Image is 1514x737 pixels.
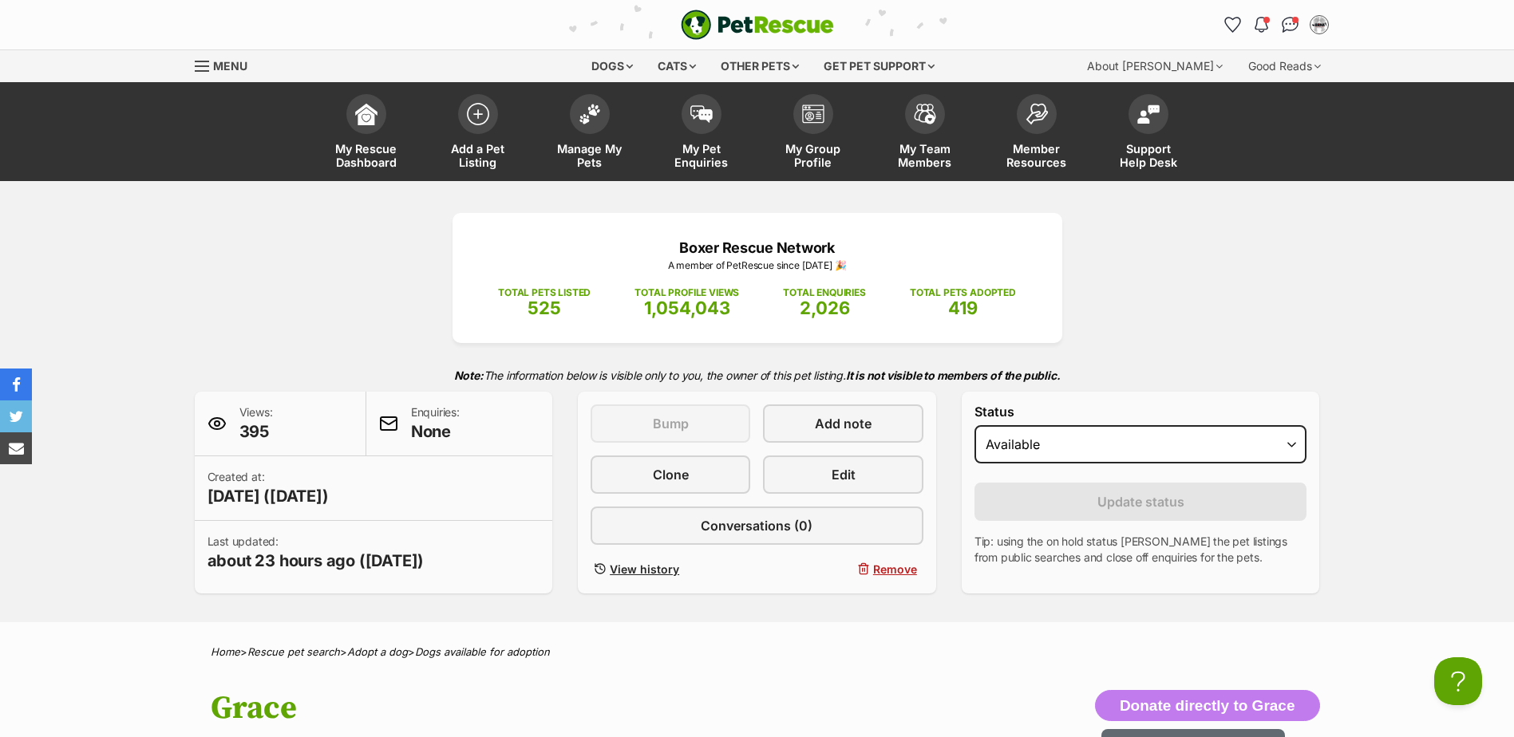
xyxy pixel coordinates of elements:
img: dashboard-icon-eb2f2d2d3e046f16d808141f083e7271f6b2e854fb5c12c21221c1fb7104beca.svg [355,103,378,125]
button: Update status [974,483,1307,521]
div: About [PERSON_NAME] [1076,50,1234,82]
span: Update status [1097,492,1184,511]
a: Adopt a dog [347,645,408,658]
p: Boxer Rescue Network [476,237,1038,258]
button: Remove [763,558,923,581]
span: Manage My Pets [554,142,626,169]
p: Tip: using the on hold status [PERSON_NAME] the pet listings from public searches and close off e... [974,534,1307,566]
span: My Group Profile [777,142,849,169]
button: Notifications [1249,12,1275,37]
span: My Team Members [889,142,961,169]
a: Manage My Pets [534,86,646,181]
a: Clone [591,455,750,494]
label: Status [974,404,1307,419]
p: Last updated: [208,534,425,572]
span: 419 [948,298,978,318]
span: Clone [653,465,689,484]
img: help-desk-icon-fdf02630f3aa405de69fd3d07c3f3aa587a6932b1a1747fa1d2bba05be0121f9.svg [1137,104,1160,124]
span: 525 [528,298,561,318]
a: Add a Pet Listing [422,86,534,181]
span: Remove [873,561,917,577]
img: notifications-46538b983faf8c2785f20acdc204bb7945ddae34d4c08c2a6579f10ce5e182be.svg [1255,17,1267,33]
a: Member Resources [981,86,1093,181]
a: Home [211,645,240,658]
span: Add note [815,414,872,433]
button: Bump [591,404,750,443]
img: Boxer Rescue Network Australia profile pic [1311,17,1327,33]
img: manage-my-pets-icon-02211641906a0b7f246fdf0571729dbe1e7629f14944591b6c1af311fb30b64b.svg [579,104,601,124]
span: Member Resources [1001,142,1073,169]
img: logo-e224e6f780fb5917bec1dbf3a21bbac754714ae5b6737aabdf751b685950b380.svg [681,10,834,40]
span: Edit [832,465,856,484]
img: member-resources-icon-8e73f808a243e03378d46382f2149f9095a855e16c252ad45f914b54edf8863c.svg [1026,103,1048,124]
p: TOTAL PETS LISTED [498,286,591,300]
div: Good Reads [1237,50,1332,82]
span: 2,026 [800,298,850,318]
p: Views: [239,404,273,443]
span: [DATE] ([DATE]) [208,485,329,507]
a: Dogs available for adoption [415,645,550,658]
ul: Account quick links [1220,12,1332,37]
a: Support Help Desk [1093,86,1204,181]
a: Conversations [1278,12,1303,37]
a: Edit [763,455,923,494]
span: about 23 hours ago ([DATE]) [208,550,425,572]
a: My Team Members [869,86,981,181]
span: My Pet Enquiries [666,142,737,169]
strong: It is not visible to members of the public. [846,368,1061,382]
span: None [411,420,460,443]
span: My Rescue Dashboard [330,142,402,169]
a: My Rescue Dashboard [310,86,422,181]
button: My account [1306,12,1332,37]
div: Cats [646,50,707,82]
p: TOTAL PETS ADOPTED [910,286,1016,300]
p: Created at: [208,469,329,507]
img: chat-41dd97257d64d25036548639549fe6c8038ab92f7586957e7f3b1b290dea8141.svg [1282,17,1299,33]
p: TOTAL PROFILE VIEWS [634,286,739,300]
a: Add note [763,404,923,443]
span: 395 [239,420,273,443]
img: pet-enquiries-icon-7e3ad2cf08bfb03b45e93fb7055b45f3efa6380592205ae92323e6603595dc1f.svg [690,105,713,123]
span: Support Help Desk [1113,142,1184,169]
p: TOTAL ENQUIRIES [783,286,865,300]
button: Donate directly to Grace [1095,690,1320,722]
a: My Pet Enquiries [646,86,757,181]
span: View history [610,561,679,577]
p: A member of PetRescue since [DATE] 🎉 [476,258,1038,273]
span: Bump [653,414,689,433]
div: Other pets [710,50,810,82]
span: Add a Pet Listing [442,142,514,169]
a: Favourites [1220,12,1246,37]
a: My Group Profile [757,86,869,181]
a: Conversations (0) [591,506,923,545]
span: 1,054,043 [644,298,730,318]
a: View history [591,558,750,581]
span: Conversations (0) [701,516,812,535]
div: Get pet support [812,50,946,82]
img: group-profile-icon-3fa3cf56718a62981997c0bc7e787c4b2cf8bcc04b72c1350f741eb67cf2f40e.svg [802,104,824,124]
img: team-members-icon-5396bd8760b3fe7c0b43da4ab00e1e3bb1a5d9ba89233759b79545d2d3fc5d0d.svg [914,104,936,124]
iframe: Help Scout Beacon - Open [1434,657,1482,705]
span: Menu [213,59,247,73]
strong: Note: [454,368,484,382]
p: Enquiries: [411,404,460,443]
a: Menu [195,50,259,79]
img: add-pet-listing-icon-0afa8454b4691262ce3f59096e99ab1cd57d4a30225e0717b998d2c9b9846f56.svg [467,103,489,125]
div: Dogs [580,50,644,82]
a: PetRescue [681,10,834,40]
div: > > > [171,646,1344,658]
a: Rescue pet search [247,645,340,658]
h1: Grace [211,690,886,727]
p: The information below is visible only to you, the owner of this pet listing. [195,359,1320,392]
